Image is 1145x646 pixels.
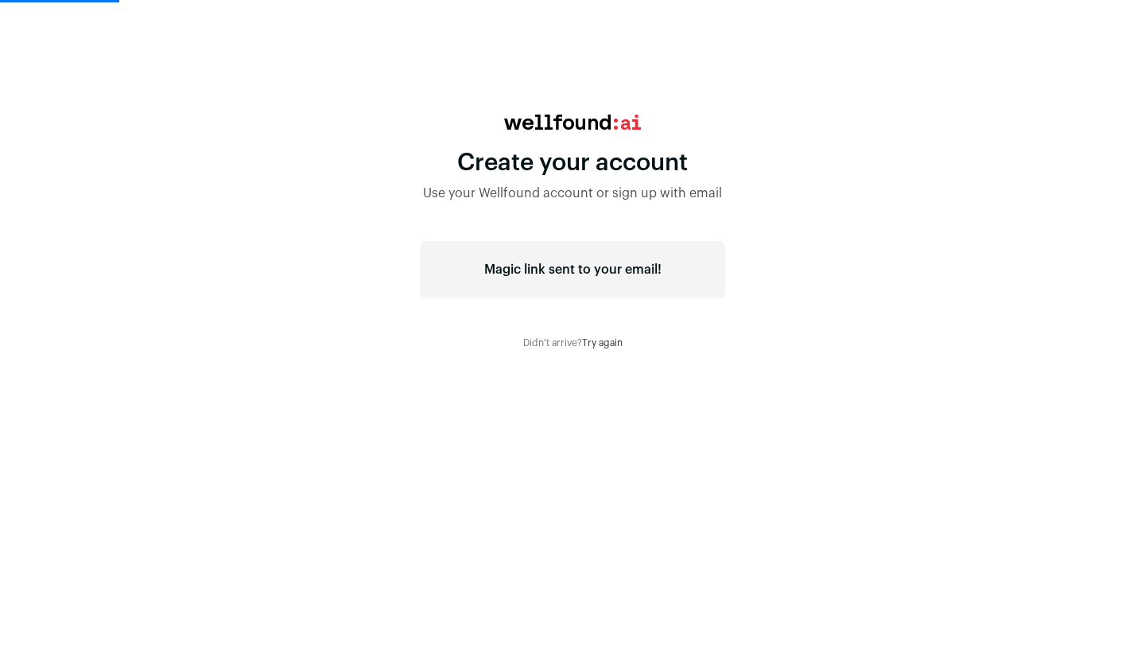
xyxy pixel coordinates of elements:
[420,184,725,203] div: Use your Wellfound account or sign up with email
[582,338,623,348] a: Try again
[420,149,725,177] div: Create your account
[420,337,725,349] div: Didn't arrive?
[504,115,641,130] img: wellfound:ai
[420,241,725,298] div: Magic link sent to your email!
